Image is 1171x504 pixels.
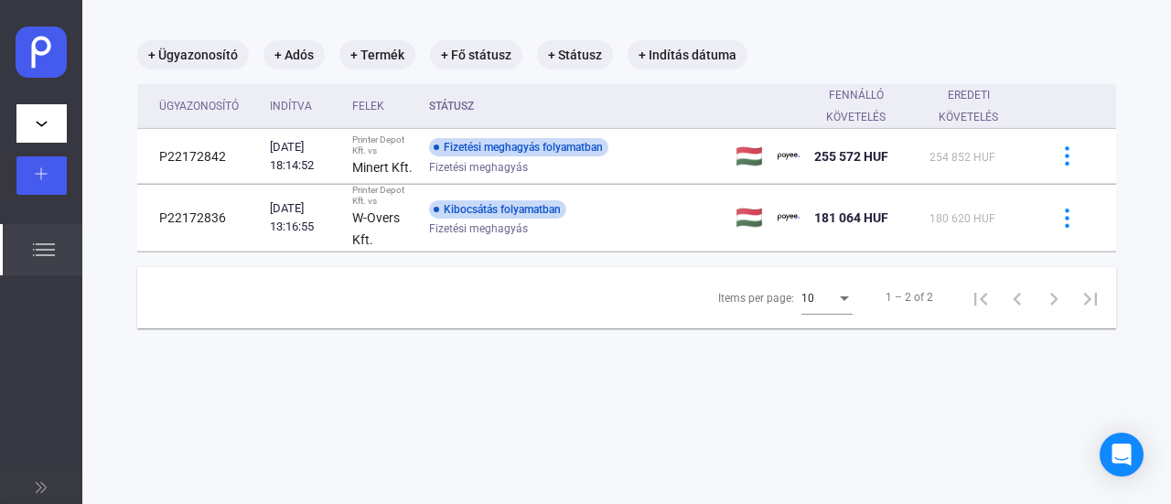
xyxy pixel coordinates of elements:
[429,200,566,219] div: Kibocsátás folyamatban
[270,199,338,236] div: [DATE] 13:16:55
[1058,209,1077,228] img: more-blue
[352,210,400,247] strong: W-Overs Kft.
[422,84,728,129] th: Státusz
[352,95,414,117] div: Felek
[814,84,915,128] div: Fennálló követelés
[929,84,1025,128] div: Eredeti követelés
[929,212,995,225] span: 180 620 HUF
[263,40,325,70] mat-chip: + Adós
[728,129,770,184] td: 🇭🇺
[159,95,239,117] div: Ügyazonosító
[270,138,338,175] div: [DATE] 18:14:52
[36,482,47,493] img: arrow-double-right-grey.svg
[352,95,384,117] div: Felek
[1072,279,1109,316] button: Last page
[352,185,414,207] div: Printer Depot Kft. vs
[814,149,888,164] span: 255 572 HUF
[270,95,338,117] div: Indítva
[962,279,999,316] button: First page
[718,287,794,309] div: Items per page:
[814,84,898,128] div: Fennálló követelés
[352,134,414,156] div: Printer Depot Kft. vs
[537,40,613,70] mat-chip: + Státusz
[137,40,249,70] mat-chip: + Ügyazonosító
[628,40,747,70] mat-chip: + Indítás dátuma
[137,129,263,184] td: P22172842
[778,207,800,229] img: payee-logo
[429,138,608,156] div: Fizetési meghagyás folyamatban
[814,210,888,225] span: 181 064 HUF
[159,95,255,117] div: Ügyazonosító
[801,286,853,308] mat-select: Items per page:
[886,286,933,308] div: 1 – 2 of 2
[728,185,770,252] td: 🇭🇺
[1047,198,1086,237] button: more-blue
[1047,137,1086,176] button: more-blue
[429,156,528,178] span: Fizetési meghagyás
[430,40,522,70] mat-chip: + Fő státusz
[16,27,68,79] img: payee-webclip.svg
[1036,279,1072,316] button: Next page
[352,160,413,175] strong: Minert Kft.
[339,40,415,70] mat-chip: + Termék
[35,167,48,180] img: plus-white.svg
[801,292,814,305] span: 10
[929,84,1008,128] div: Eredeti követelés
[429,218,528,240] span: Fizetési meghagyás
[929,151,995,164] span: 254 852 HUF
[999,279,1036,316] button: Previous page
[33,239,55,261] img: list.svg
[1100,433,1144,477] div: Open Intercom Messenger
[270,95,312,117] div: Indítva
[1058,146,1077,166] img: more-blue
[137,185,263,252] td: P22172836
[778,145,800,167] img: payee-logo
